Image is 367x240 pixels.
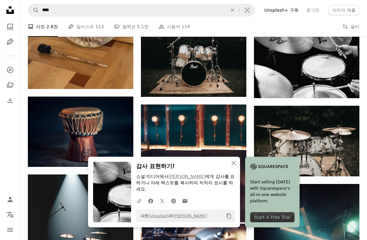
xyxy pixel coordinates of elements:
[136,162,235,171] h3: 감사 표현하기!
[136,174,235,193] p: 소셜 미디어에서 에게 감사를 표하거나 아래 텍스트를 복사하여 저작자 표시를 하세요.
[4,224,16,236] button: 메뉴
[137,211,207,221] span: 사진: 의
[245,157,300,227] a: Start selling [DATE] with Squarespace’s all-in-one website platform.Start A Free Trial
[173,213,207,218] a: [PERSON_NAME]
[254,106,359,176] img: 흰색과 회색 드럼 세트의 클로즈업
[240,4,255,16] button: 시각적 검색
[95,23,104,30] span: 113
[4,4,16,18] a: 홈 — Unsplash
[141,27,246,97] img: 회색 드럼 세트
[254,138,359,144] a: 흰색과 회색 드럼 세트의 클로즈업
[28,97,133,167] img: 갈색 젬베 기기의 선택적 초점 사진
[150,213,169,218] a: Unsplash
[159,16,190,37] a: 사용자 114
[4,20,16,33] a: 사진
[328,5,359,15] button: 이미지 제출
[225,4,239,16] button: 삭제
[250,212,294,222] div: Start A Free Trial
[179,194,191,207] a: 이메일로 공유에 공유
[156,194,168,207] a: Twitter에 공유
[181,23,190,30] span: 114
[68,16,104,37] a: 일러스트 113
[28,4,255,16] form: 사이트 전체에서 이미지 찾기
[28,129,133,134] a: 갈색 젬베 기기의 선택적 초점 사진
[4,79,16,92] a: 컬렉션
[254,28,359,98] img: 드럼을 연주하는 남자의 회색조 사진
[168,194,179,207] a: Pinterest에 공유
[114,16,149,37] a: 컬렉션 5.1천
[254,60,359,66] a: 드럼을 연주하는 남자의 회색조 사진
[260,5,302,15] a: Unsplash+ 구독
[4,193,16,206] a: 로그인 / 가입
[141,59,246,64] a: 회색 드럼 세트
[250,179,294,204] span: Start selling [DATE] with Squarespace’s all-in-one website platform.
[4,208,16,221] button: 언어
[4,94,16,107] a: 다운로드 내역
[224,211,234,221] button: 클립보드에 복사하기
[145,194,156,207] a: Facebook에 공유
[4,35,16,48] a: 일러스트
[342,16,359,37] button: 필터
[302,5,323,15] a: 로그인
[168,174,205,179] a: [PERSON_NAME]
[28,4,39,16] button: Unsplash 검색
[4,64,16,76] a: 탐색
[137,23,148,30] span: 5.1천
[250,162,288,171] img: file-1705255347840-230a6ab5bca9image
